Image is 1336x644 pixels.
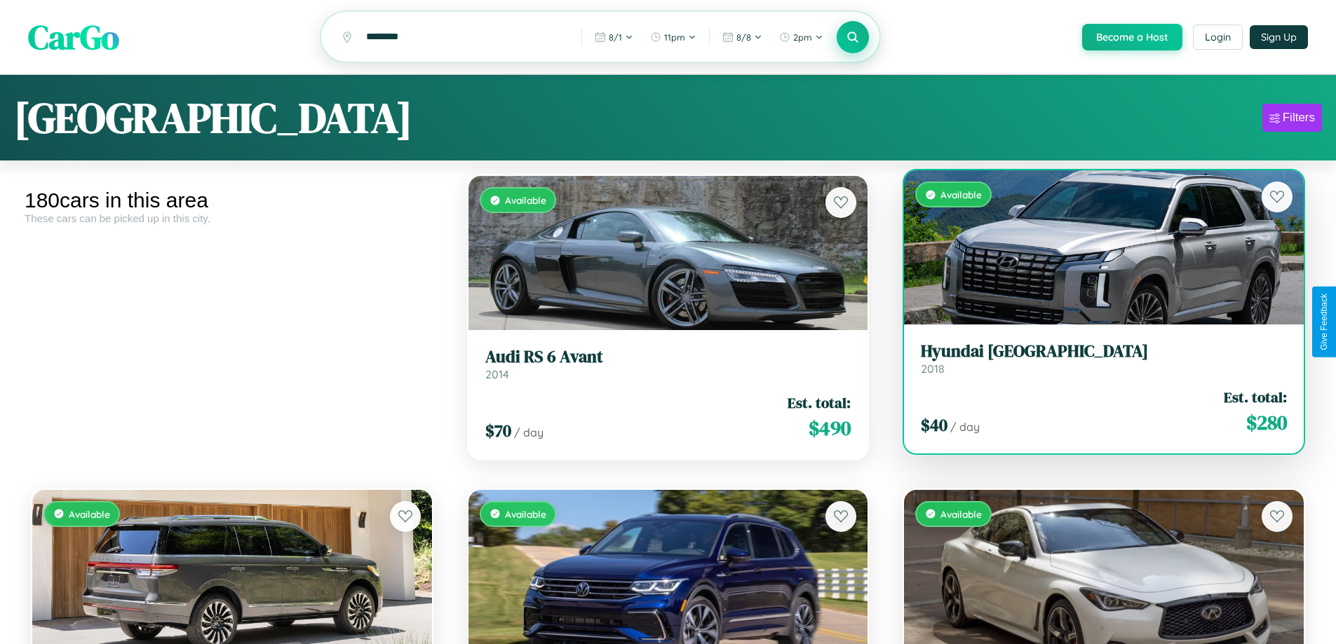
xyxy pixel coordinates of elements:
[788,392,851,413] span: Est. total:
[14,89,412,146] h1: [GEOGRAPHIC_DATA]
[1283,111,1315,125] div: Filters
[25,189,440,212] div: 180 cars in this area
[505,194,546,206] span: Available
[485,347,851,381] a: Audi RS 6 Avant2014
[28,14,119,60] span: CarGo
[809,414,851,442] span: $ 490
[588,26,640,48] button: 8/1
[485,347,851,367] h3: Audi RS 6 Avant
[772,26,830,48] button: 2pm
[643,26,703,48] button: 11pm
[1193,25,1243,50] button: Login
[921,362,945,376] span: 2018
[950,420,980,434] span: / day
[793,32,812,43] span: 2pm
[715,26,769,48] button: 8/8
[921,341,1287,376] a: Hyundai [GEOGRAPHIC_DATA]2018
[921,341,1287,362] h3: Hyundai [GEOGRAPHIC_DATA]
[1262,104,1322,132] button: Filters
[1246,409,1287,437] span: $ 280
[25,212,440,224] div: These cars can be picked up in this city.
[736,32,751,43] span: 8 / 8
[1224,387,1287,407] span: Est. total:
[1250,25,1308,49] button: Sign Up
[1319,294,1329,350] div: Give Feedback
[940,189,982,200] span: Available
[1082,24,1182,50] button: Become a Host
[69,508,110,520] span: Available
[485,419,511,442] span: $ 70
[664,32,685,43] span: 11pm
[505,508,546,520] span: Available
[609,32,622,43] span: 8 / 1
[940,508,982,520] span: Available
[514,425,544,439] span: / day
[485,367,509,381] span: 2014
[921,413,947,437] span: $ 40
